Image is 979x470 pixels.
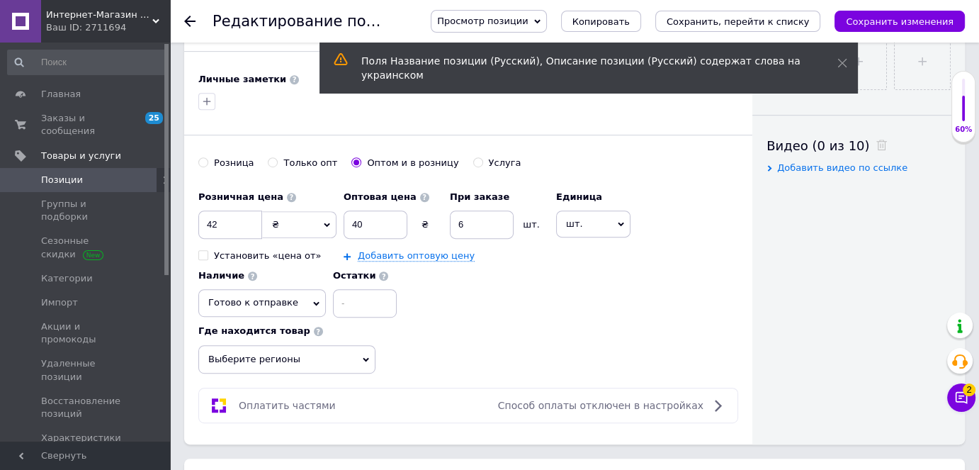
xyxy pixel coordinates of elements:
[489,157,521,169] div: Услуга
[450,191,549,203] label: При заказе
[198,211,262,239] input: 0
[344,211,407,239] input: 0
[947,384,975,412] button: Чат с покупателем2
[951,71,975,142] div: 60% Качество заполнения
[14,14,226,60] span: Новорічна гілочка з яблучками та камінцем — ефектний декоративний елемент для святкового оздоблення.
[198,345,375,374] span: Выберите регионы
[361,54,802,82] div: Поля Название позиции (Русский), Описание позиции (Русский) содержат слова на украинском
[407,218,443,231] div: ₴
[198,270,244,281] b: Наличие
[952,125,975,135] div: 60%
[333,289,397,318] input: -
[41,432,121,444] span: Характеристики
[572,16,630,27] span: Копировать
[198,74,286,84] b: Личные заметки
[777,162,907,173] span: Добавить видео по ссылке
[358,250,475,262] a: Добавить оптовую цену
[14,109,218,171] span: [PERSON_NAME] мають блискучу поверхню, а всередині кожного розміщений камінчик, що додає вишукано...
[14,14,247,227] body: Визуальный текстовый редактор, A2E97373-3472-4017-83D3-411C2366318C
[214,157,254,169] div: Розница
[766,138,869,153] span: Видео (0 из 10)
[498,400,703,411] span: Способ оплаты отключен в настройках
[198,325,310,336] b: Где находится товар
[145,112,163,124] span: 25
[41,395,131,420] span: Восстановление позиций
[184,16,196,27] div: Вернуться назад
[41,88,81,101] span: Главная
[14,14,247,29] body: Визуальный текстовый редактор, 0DAFEFBE-7DAA-43B9-94E0-A01399F7593B
[437,16,528,26] span: Просмотр позиции
[655,11,821,32] button: Сохранить, перейти к списку
[198,191,283,202] b: Розничная цена
[556,191,630,203] label: Единица
[41,320,131,346] span: Акции и промокоды
[834,11,965,32] button: Сохранить изменения
[514,218,549,231] div: шт.
[213,13,418,30] h1: Редактирование позиции:
[846,16,953,27] i: Сохранить изменения
[7,50,167,75] input: Поиск
[41,357,131,383] span: Удаленные позиции
[333,270,376,281] b: Остатки
[556,211,630,237] span: шт.
[41,174,83,186] span: Позиции
[208,297,298,308] span: Готово к отправке
[344,191,417,202] b: Оптовая цена
[41,112,131,138] span: Заказы и сообщения
[963,384,975,396] span: 2
[450,211,514,239] input: 0
[272,219,279,230] span: ₴
[41,296,78,309] span: Импорт
[14,69,186,100] span: Висота гілочки 12 см, діаметр [PERSON_NAME] 2 см.
[46,9,152,21] span: Интернет-Магазин искусственных цветов Kvitochky
[561,11,641,32] button: Копировать
[41,272,93,285] span: Категории
[667,16,810,27] i: Сохранить, перейти к списку
[46,21,170,34] div: Ваш ID: 2711694
[41,198,131,223] span: Группы и подборки
[283,157,337,169] div: Только опт
[41,235,131,260] span: Сезонные скидки
[41,150,121,162] span: Товары и услуги
[239,400,336,411] span: Оплатить частями
[214,250,321,262] div: Установить «цена от»
[367,157,458,169] div: Оптом и в розницу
